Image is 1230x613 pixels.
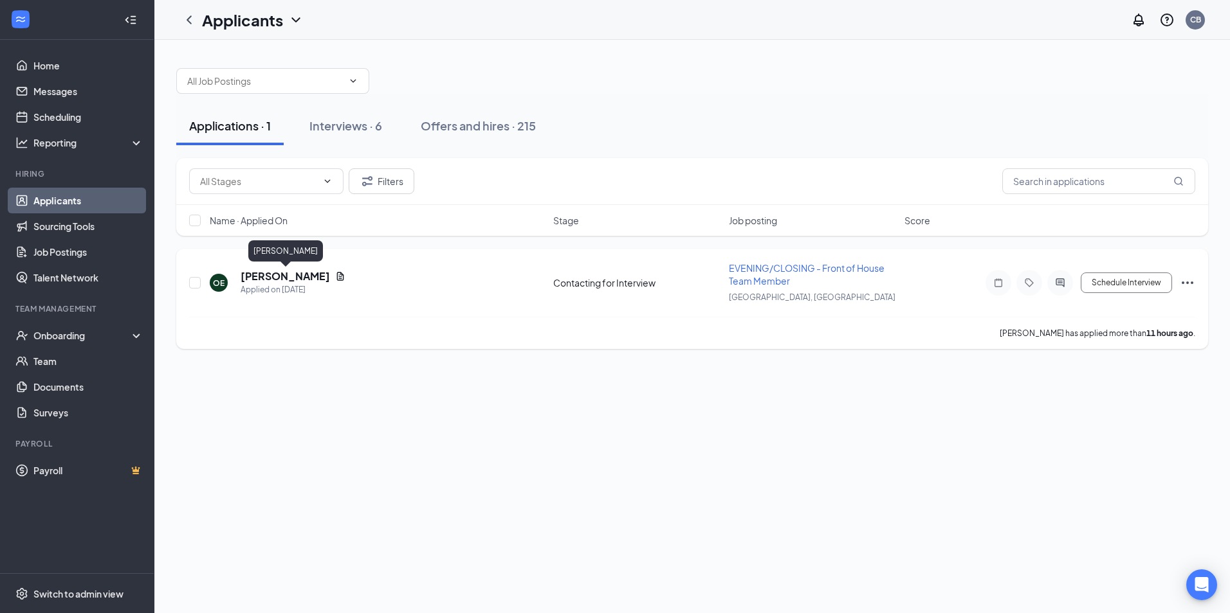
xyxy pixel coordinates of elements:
[1186,569,1217,600] div: Open Intercom Messenger
[33,458,143,483] a: PayrollCrown
[210,214,288,227] span: Name · Applied On
[33,348,143,374] a: Team
[1052,278,1068,288] svg: ActiveChat
[309,118,382,134] div: Interviews · 6
[1002,168,1195,194] input: Search in applications
[33,400,143,425] a: Surveys
[33,239,143,265] a: Job Postings
[33,136,144,149] div: Reporting
[33,188,143,213] a: Applicants
[553,276,721,289] div: Contacting for Interview
[1180,275,1195,290] svg: Ellipses
[15,438,141,449] div: Payroll
[15,329,28,342] svg: UserCheck
[904,214,930,227] span: Score
[15,136,28,149] svg: Analysis
[1022,278,1037,288] svg: Tag
[335,271,345,281] svg: Document
[1081,272,1172,293] button: Schedule Interview
[360,173,375,189] svg: Filter
[348,76,358,86] svg: ChevronDown
[729,262,885,287] span: EVENING/CLOSING - Front of House Team Member
[181,12,197,28] svg: ChevronLeft
[213,278,225,289] div: OE
[248,240,323,262] div: [PERSON_NAME]
[33,374,143,400] a: Documents
[288,12,304,28] svg: ChevronDown
[349,168,414,194] button: Filter Filters
[241,269,330,283] h5: [PERSON_NAME]
[729,214,777,227] span: Job posting
[1190,14,1201,25] div: CB
[1159,12,1175,28] svg: QuestionInfo
[1173,176,1184,186] svg: MagnifyingGlass
[202,9,283,31] h1: Applicants
[991,278,1006,288] svg: Note
[14,13,27,26] svg: WorkstreamLogo
[322,176,333,186] svg: ChevronDown
[33,587,124,600] div: Switch to admin view
[189,118,271,134] div: Applications · 1
[729,292,895,302] span: [GEOGRAPHIC_DATA], [GEOGRAPHIC_DATA]
[33,104,143,130] a: Scheduling
[1146,328,1193,338] b: 11 hours ago
[33,53,143,78] a: Home
[33,265,143,290] a: Talent Network
[124,13,137,26] svg: Collapse
[33,329,133,342] div: Onboarding
[33,213,143,239] a: Sourcing Tools
[187,74,343,88] input: All Job Postings
[15,168,141,179] div: Hiring
[553,214,579,227] span: Stage
[241,283,345,296] div: Applied on [DATE]
[15,303,141,314] div: Team Management
[421,118,536,134] div: Offers and hires · 215
[1000,328,1195,339] p: [PERSON_NAME] has applied more than .
[1131,12,1146,28] svg: Notifications
[15,587,28,600] svg: Settings
[200,174,317,188] input: All Stages
[33,78,143,104] a: Messages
